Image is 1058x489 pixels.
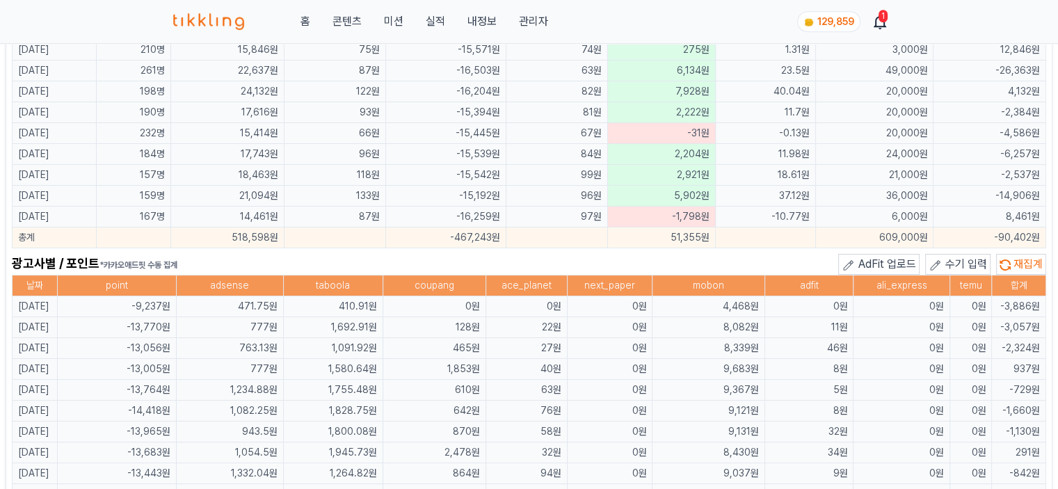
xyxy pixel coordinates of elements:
[803,17,815,28] img: coin
[949,442,992,463] td: 0원
[13,296,58,317] td: [DATE]
[816,227,933,248] td: 609,000원
[486,296,567,317] td: 0원
[170,207,284,227] td: 14,461원
[96,61,170,81] td: 261명
[853,275,949,296] th: ali_express
[283,317,383,338] td: 1,692.91원
[486,422,567,442] td: 58원
[96,40,170,61] td: 210명
[284,102,385,123] td: 93원
[506,186,607,207] td: 96원
[284,61,385,81] td: 87원
[176,422,283,442] td: 943.5원
[949,380,992,401] td: 0원
[383,380,486,401] td: 610원
[716,186,816,207] td: 37.12원
[170,186,284,207] td: 21,094원
[949,275,992,296] th: temu
[858,257,916,271] span: AdFit 업로드
[949,422,992,442] td: 0원
[933,207,1046,227] td: 8,461원
[652,296,764,317] td: 4,468원
[385,61,506,81] td: -16,503원
[874,13,885,30] a: 1
[283,359,383,380] td: 1,580.64원
[284,81,385,102] td: 122원
[764,401,853,422] td: 8원
[764,296,853,317] td: 0원
[607,81,716,102] td: 7,928원
[853,463,949,484] td: 0원
[567,442,652,463] td: 0원
[607,144,716,165] td: 2,204원
[99,260,177,270] span: *카카오애드핏 수동 집계
[949,359,992,380] td: 0원
[57,401,176,422] td: -14,418원
[567,275,652,296] th: next_paper
[933,81,1046,102] td: 4,132원
[385,123,506,144] td: -15,445원
[925,254,991,275] button: 수기 입력
[607,102,716,123] td: 2,222원
[332,13,361,30] a: 콘텐츠
[486,401,567,422] td: 76원
[383,13,403,30] button: 미션
[170,165,284,186] td: 18,463원
[992,380,1046,401] td: -729원
[383,338,486,359] td: 465원
[57,359,176,380] td: -13,005원
[764,463,853,484] td: 9원
[385,165,506,186] td: -15,542원
[486,463,567,484] td: 94원
[425,13,444,30] a: 실적
[13,275,58,296] th: 날짜
[96,165,170,186] td: 157명
[716,102,816,123] td: 11.7원
[652,317,764,338] td: 8,082원
[879,10,888,22] div: 1
[283,442,383,463] td: 1,945.73원
[284,207,385,227] td: 87원
[176,401,283,422] td: 1,082.25원
[992,338,1046,359] td: -2,324원
[13,401,58,422] td: [DATE]
[853,338,949,359] td: 0원
[992,317,1046,338] td: -3,057원
[284,165,385,186] td: 118원
[764,442,853,463] td: 34원
[716,40,816,61] td: 1.31원
[176,317,283,338] td: 777원
[816,61,933,81] td: 49,000원
[949,317,992,338] td: 0원
[853,380,949,401] td: 0원
[933,186,1046,207] td: -14,906원
[13,102,97,123] td: [DATE]
[816,40,933,61] td: 3,000원
[652,275,764,296] th: mobon
[567,463,652,484] td: 0원
[383,317,486,338] td: 128원
[13,338,58,359] td: [DATE]
[764,317,853,338] td: 11원
[383,359,486,380] td: 1,853원
[486,442,567,463] td: 32원
[933,227,1046,248] td: -90,402원
[853,296,949,317] td: 0원
[486,359,567,380] td: 40원
[716,144,816,165] td: 11.98원
[816,186,933,207] td: 36,000원
[57,442,176,463] td: -13,683원
[764,359,853,380] td: 8원
[486,338,567,359] td: 27원
[607,123,716,144] td: -31원
[506,40,607,61] td: 74원
[853,359,949,380] td: 0원
[816,144,933,165] td: 24,000원
[996,254,1046,275] button: 재집계
[96,102,170,123] td: 190명
[385,227,506,248] td: -467,243원
[385,144,506,165] td: -15,539원
[816,81,933,102] td: 20,000원
[57,463,176,484] td: -13,443원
